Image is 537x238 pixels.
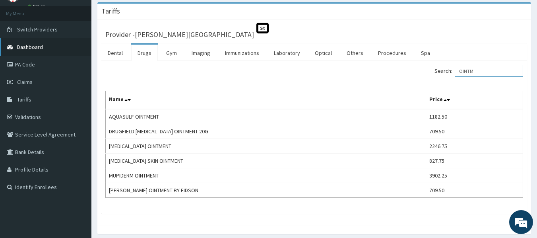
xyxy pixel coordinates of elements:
div: Minimize live chat window [130,4,149,23]
a: Others [340,45,370,61]
span: St [256,23,269,33]
a: Laboratory [268,45,306,61]
textarea: Type your message and hit 'Enter' [4,156,151,183]
td: 709.50 [426,183,523,198]
a: Gym [160,45,183,61]
a: Spa [415,45,436,61]
a: Optical [308,45,338,61]
label: Search: [434,65,523,77]
td: 827.75 [426,154,523,168]
span: Switch Providers [17,26,58,33]
a: Imaging [185,45,217,61]
td: 2246.75 [426,139,523,154]
td: DRUGFIELD [MEDICAL_DATA] OINTMENT 20G [106,124,426,139]
td: [PERSON_NAME] OINTMENT BY FIDSON [106,183,426,198]
a: Dental [101,45,129,61]
td: AQUASULF OINTMENT [106,109,426,124]
a: Drugs [131,45,158,61]
td: 1182.50 [426,109,523,124]
span: Tariffs [17,96,31,103]
span: Claims [17,78,33,86]
th: Price [426,91,523,109]
td: 3902.25 [426,168,523,183]
h3: Provider - [PERSON_NAME][GEOGRAPHIC_DATA] [105,31,254,38]
div: Chat with us now [41,45,134,55]
img: d_794563401_company_1708531726252_794563401 [15,40,32,60]
a: Online [28,4,47,9]
span: Dashboard [17,43,43,51]
th: Name [106,91,426,109]
span: We're online! [46,69,110,150]
td: [MEDICAL_DATA] SKIN OINTMENT [106,154,426,168]
a: Immunizations [219,45,266,61]
a: Procedures [372,45,413,61]
td: MUPIDERM OINTMENT [106,168,426,183]
td: [MEDICAL_DATA] OINTMENT [106,139,426,154]
input: Search: [455,65,523,77]
td: 709.50 [426,124,523,139]
h3: Tariffs [101,8,120,15]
